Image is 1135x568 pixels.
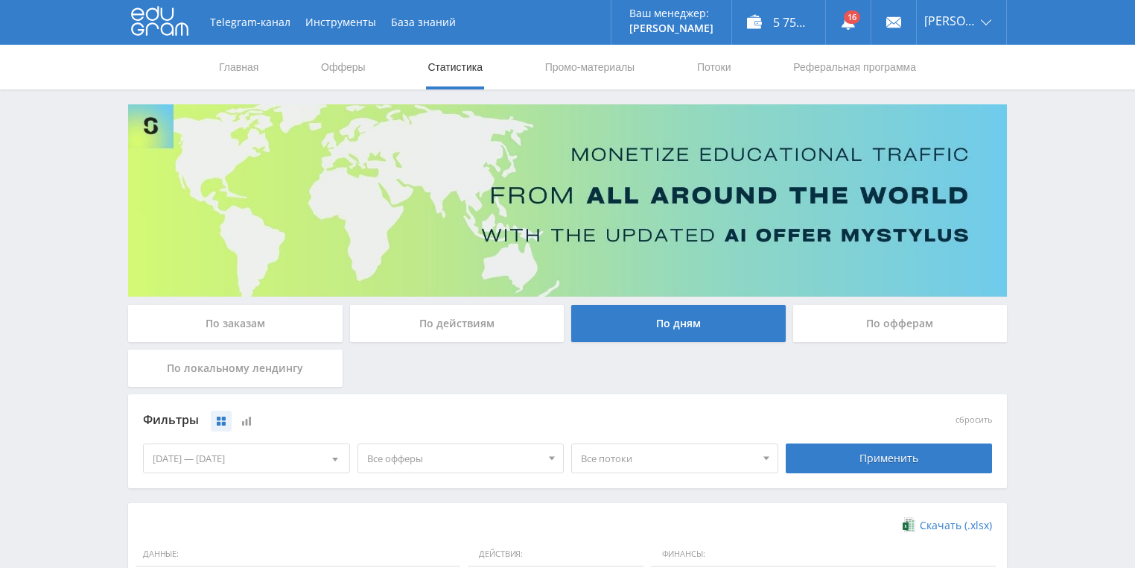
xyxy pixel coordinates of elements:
[629,7,713,19] p: Ваш менеджер:
[956,415,992,425] button: сбросить
[350,305,565,342] div: По действиям
[143,409,778,432] div: Фильтры
[144,444,349,473] div: [DATE] — [DATE]
[651,542,996,567] span: Финансы:
[786,444,993,473] div: Применить
[136,542,460,567] span: Данные:
[544,45,636,89] a: Промо-материалы
[581,444,755,473] span: Все потоки
[696,45,733,89] a: Потоки
[217,45,260,89] a: Главная
[367,444,541,473] span: Все офферы
[793,305,1008,342] div: По офферам
[128,350,343,387] div: По локальному лендингу
[903,517,915,532] img: xlsx
[128,104,1007,297] img: Banner
[426,45,484,89] a: Статистика
[571,305,786,342] div: По дням
[128,305,343,342] div: По заказам
[629,22,713,34] p: [PERSON_NAME]
[903,518,992,533] a: Скачать (.xlsx)
[468,542,643,567] span: Действия:
[319,45,367,89] a: Офферы
[792,45,918,89] a: Реферальная программа
[920,520,992,531] span: Скачать (.xlsx)
[924,15,976,27] span: [PERSON_NAME]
